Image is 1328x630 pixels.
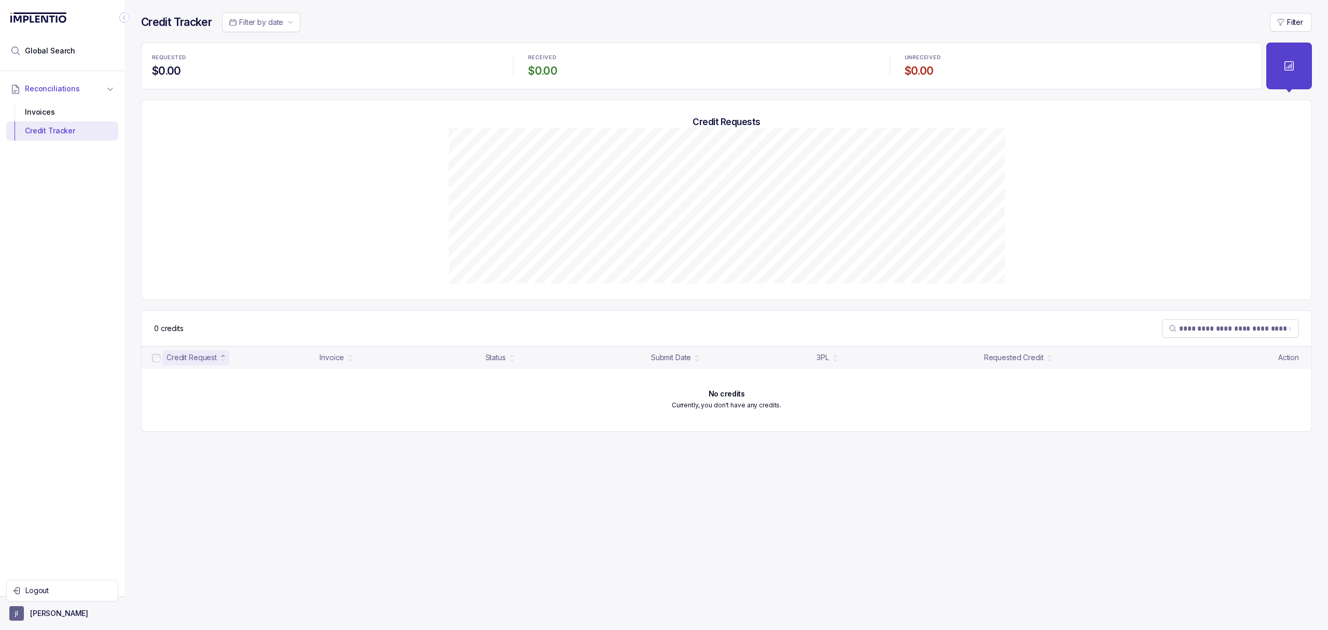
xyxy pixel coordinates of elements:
[528,54,556,61] p: RECEIVED
[984,352,1044,363] div: Requested Credit
[1278,352,1299,363] p: Action
[9,606,115,621] button: User initials[PERSON_NAME]
[25,585,112,596] p: Logout
[6,101,118,143] div: Reconciliations
[6,77,118,100] button: Reconciliations
[152,54,186,61] p: REQUESTED
[152,354,160,362] input: checkbox-checkbox-all
[154,323,184,334] p: 0 credits
[118,11,131,24] div: Collapse Icon
[239,18,283,26] span: Filter by date
[15,103,110,121] div: Invoices
[152,64,499,78] h4: $0.00
[1287,17,1303,28] p: Filter
[15,121,110,140] div: Credit Tracker
[25,46,75,56] span: Global Search
[229,17,283,28] search: Date Range Picker
[158,116,1295,128] h5: Credit Requests
[141,43,1262,89] ul: Statistic Highlights
[9,606,24,621] span: User initials
[709,390,745,398] h6: No credits
[167,352,217,363] div: Credit Request
[1162,319,1299,338] search: Table Search Bar
[30,608,88,619] p: [PERSON_NAME]
[141,15,212,30] h4: Credit Tracker
[25,84,80,94] span: Reconciliations
[817,352,829,363] div: 3PL
[146,47,505,85] li: Statistic REQUESTED
[651,352,691,363] div: Submit Date
[320,352,344,363] div: Invoice
[528,64,875,78] h4: $0.00
[1270,13,1312,32] button: Filter
[154,323,184,334] div: Remaining page entries
[522,47,881,85] li: Statistic RECEIVED
[142,311,1311,346] nav: Table Control
[222,12,300,32] button: Date Range Picker
[905,54,941,61] p: UNRECEIVED
[905,64,1251,78] h4: $0.00
[672,400,781,410] p: Currently, you don't have any credits.
[898,47,1257,85] li: Statistic UNRECEIVED
[486,352,506,363] div: Status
